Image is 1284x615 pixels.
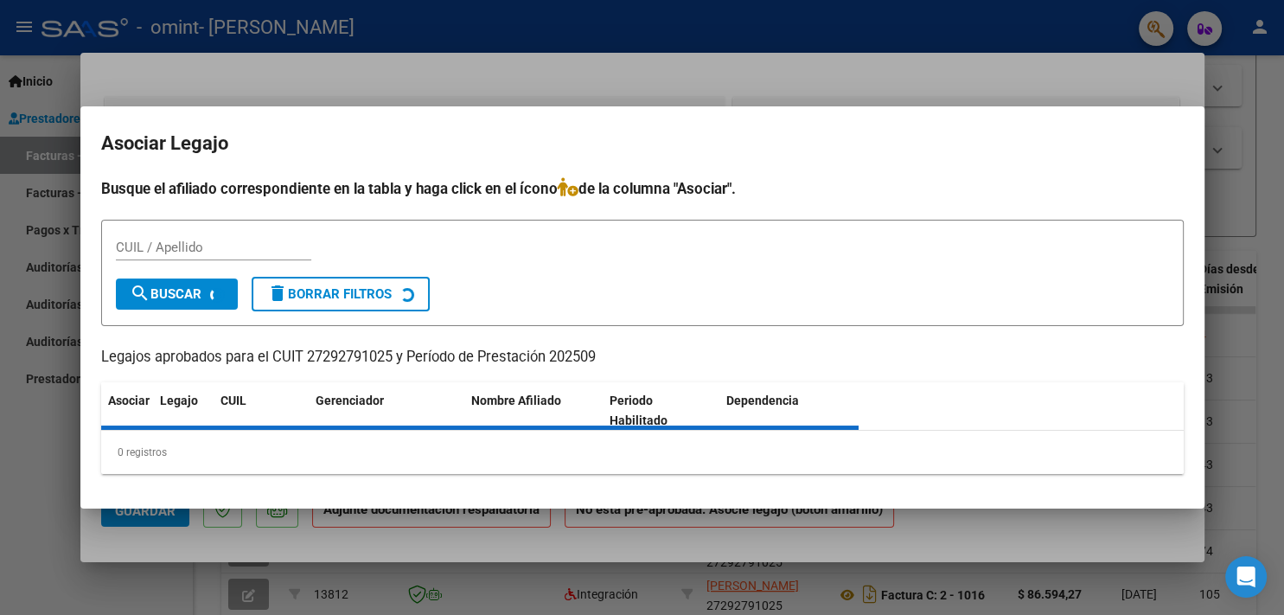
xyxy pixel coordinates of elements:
[464,382,604,439] datatable-header-cell: Nombre Afiliado
[101,347,1184,368] p: Legajos aprobados para el CUIT 27292791025 y Período de Prestación 202509
[252,277,430,311] button: Borrar Filtros
[726,394,799,407] span: Dependencia
[610,394,668,427] span: Periodo Habilitado
[116,279,238,310] button: Buscar
[130,283,150,304] mat-icon: search
[101,177,1184,200] h4: Busque el afiliado correspondiente en la tabla y haga click en el ícono de la columna "Asociar".
[130,286,201,302] span: Buscar
[309,382,464,439] datatable-header-cell: Gerenciador
[471,394,561,407] span: Nombre Afiliado
[267,283,288,304] mat-icon: delete
[101,431,1184,474] div: 0 registros
[153,382,214,439] datatable-header-cell: Legajo
[160,394,198,407] span: Legajo
[108,394,150,407] span: Asociar
[101,127,1184,160] h2: Asociar Legajo
[220,394,246,407] span: CUIL
[1225,556,1267,598] div: Open Intercom Messenger
[603,382,719,439] datatable-header-cell: Periodo Habilitado
[316,394,384,407] span: Gerenciador
[267,286,392,302] span: Borrar Filtros
[101,382,153,439] datatable-header-cell: Asociar
[214,382,309,439] datatable-header-cell: CUIL
[719,382,859,439] datatable-header-cell: Dependencia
